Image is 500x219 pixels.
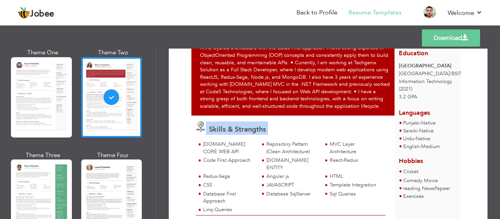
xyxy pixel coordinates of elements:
span: English [403,143,420,150]
span: Urdu [403,135,414,142]
div: [DOMAIN_NAME] CORE WEB API [203,141,254,155]
span: - [418,127,419,134]
div: I am a dedicated Web Developer with 2 year of hands-on experience in [DOMAIN_NAME] Core Web API d... [191,24,399,116]
div: Repository Pattern (Clean Architecture) [266,141,318,155]
li: Native [403,127,440,135]
div: CSS [203,181,254,189]
div: Theme Three [12,151,73,159]
span: Exercises [403,193,424,200]
img: Profile Img [423,6,436,18]
div: Code First Approach [203,157,254,164]
span: Languages [399,103,430,118]
div: Database SqlServer [266,190,318,198]
img: jobee.io [18,7,30,19]
span: Comedy Movie [403,177,438,184]
li: Native [403,135,440,143]
div: Theme One [12,49,73,57]
span: / [450,70,452,77]
span: Information Technology [399,78,452,85]
span: - [414,135,416,142]
span: (2021) [399,85,412,92]
span: Cricket [403,168,418,175]
div: Sql Queries [330,190,381,198]
li: Medium [403,143,440,151]
a: Resume Templates [348,8,402,17]
div: Redux-Saga [203,173,254,180]
div: Theme Four [83,151,144,159]
div: Linq Queries [203,206,254,214]
div: [DOMAIN_NAME] ENTITY [266,157,318,171]
span: Saraiki [403,127,418,134]
div: [GEOGRAPHIC_DATA] [399,62,456,70]
span: Jobee [30,10,54,18]
div: JAVASCRIPT [266,181,318,189]
a: Download [422,29,480,47]
div: Database First Approach [203,190,254,205]
span: Education [399,49,428,58]
span: [GEOGRAPHIC_DATA] BSIT [399,70,461,77]
span: Hobbies [399,157,423,165]
a: Welcome [448,8,482,18]
span: reading NewsPapaer [403,185,450,192]
div: React-Redux [330,157,381,164]
span: - [420,119,421,127]
span: Skills & Strengths [209,125,266,134]
li: Native [403,119,436,127]
span: 3.2 GPA [399,93,417,100]
div: Angular js [266,173,318,180]
span: - [420,143,421,150]
a: Jobee [18,7,54,19]
a: Back to Profile [296,8,337,17]
span: Punjabi [403,119,420,127]
div: HTML [330,173,381,180]
div: Template Integration [330,181,381,189]
div: MVC Layer Architecture [330,141,381,155]
div: Theme Two [83,49,144,57]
